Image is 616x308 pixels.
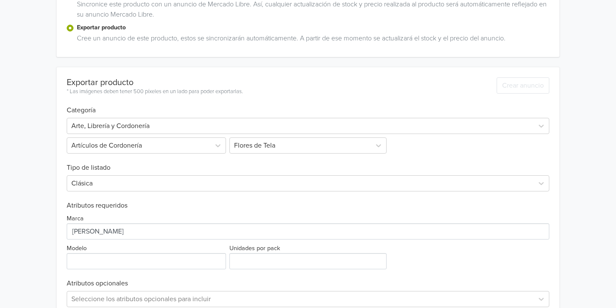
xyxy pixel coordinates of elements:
[67,96,549,114] h6: Categoría
[67,154,549,172] h6: Tipo de listado
[67,77,243,88] div: Exportar producto
[67,88,243,96] div: * Las imágenes deben tener 500 píxeles en un lado para poder exportarlas.
[229,244,280,253] label: Unidades por pack
[67,244,87,253] label: Modelo
[73,33,549,47] div: Cree un anuncio de este producto, estos se sincronizarán automáticamente. A partir de ese momento...
[77,23,549,32] label: Exportar producto
[67,202,549,210] h6: Atributos requeridos
[497,77,549,94] button: Crear anuncio
[67,279,549,288] h6: Atributos opcionales
[67,214,84,223] label: Marca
